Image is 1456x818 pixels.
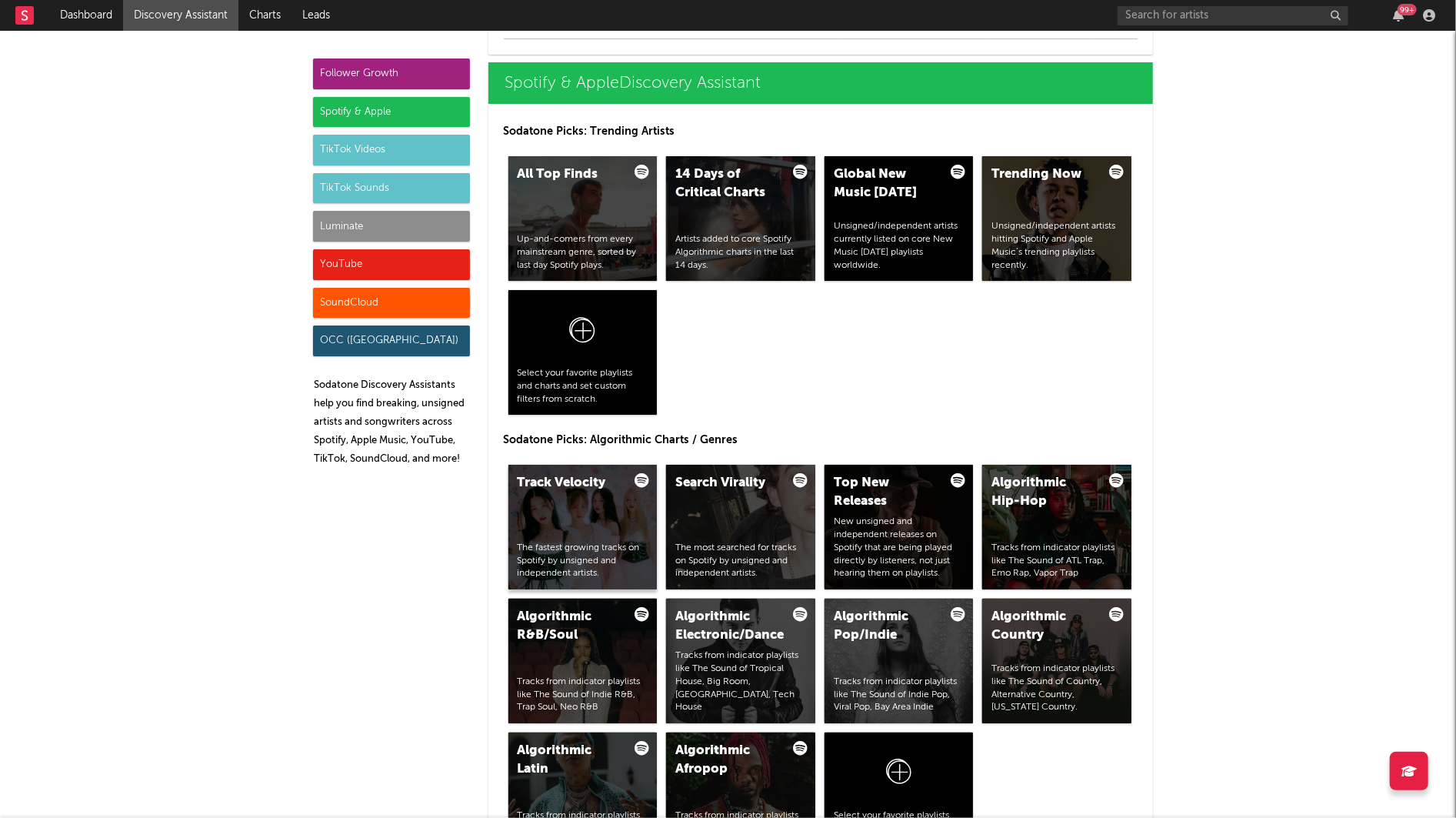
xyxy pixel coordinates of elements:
[508,156,658,281] a: All Top FindsUp-and-comers from every mainstream genre, sorted by last day Spotify plays.
[675,165,780,202] div: 14 Days of Critical Charts
[982,599,1131,723] a: Algorithmic CountryTracks from indicator playlists like The Sound of Country, Alternative Country...
[518,367,648,406] div: Select your favorite playlists and charts and set custom filters from scratch.
[488,62,1153,104] a: Spotify & AppleDiscovery Assistant
[1118,6,1348,25] input: Search for artists
[313,326,470,356] div: OCC ([GEOGRAPHIC_DATA])
[508,599,658,723] a: Algorithmic R&B/SoulTracks from indicator playlists like The Sound of Indie R&B, Trap Soul, Neo R&B
[518,742,622,779] div: Algorithmic Latin
[666,465,815,589] a: Search ViralityThe most searched for tracks on Spotify by unsigned and independent artists.
[313,211,470,242] div: Luminate
[518,165,622,184] div: All Top Finds
[504,431,1138,449] p: Sodatone Picks: Algorithmic Charts / Genres
[991,220,1122,272] div: Unsigned/independent artists hitting Spotify and Apple Music’s trending playlists recently.
[675,233,806,272] div: Artists added to core Spotify Algorithmic charts in the last 14 days.
[825,599,974,723] a: Algorithmic Pop/IndieTracks from indicator playlists like The Sound of Indie Pop, Viral Pop, Bay ...
[991,474,1096,511] div: Algorithmic Hip-Hop
[315,376,470,469] p: Sodatone Discovery Assistants help you find breaking, unsigned artists and songwriters across Spo...
[313,97,470,128] div: Spotify & Apple
[518,233,648,272] div: Up-and-comers from every mainstream genre, sorted by last day Spotify plays.
[991,165,1096,184] div: Trending Now
[982,156,1131,281] a: Trending NowUnsigned/independent artists hitting Spotify and Apple Music’s trending playlists rec...
[508,465,658,589] a: Track VelocityThe fastest growing tracks on Spotify by unsigned and independent artists.
[675,474,780,492] div: Search Virality
[518,676,648,714] div: Tracks from indicator playlists like The Sound of Indie R&B, Trap Soul, Neo R&B
[825,465,974,589] a: Top New ReleasesNew unsigned and independent releases on Spotify that are being played directly b...
[675,742,780,779] div: Algorithmic Afropop
[675,649,806,714] div: Tracks from indicator playlists like The Sound of Tropical House, Big Room, [GEOGRAPHIC_DATA], Te...
[825,156,974,281] a: Global New Music [DATE]Unsigned/independent artists currently listed on core New Music [DATE] pla...
[518,608,622,645] div: Algorithmic R&B/Soul
[313,58,470,89] div: Follower Growth
[991,663,1122,714] div: Tracks from indicator playlists like The Sound of Country, Alternative Country, [US_STATE] Country.
[666,156,815,281] a: 14 Days of Critical ChartsArtists added to core Spotify Algorithmic charts in the last 14 days.
[982,465,1131,589] a: Algorithmic Hip-HopTracks from indicator playlists like The Sound of ATL Trap, Emo Rap, Vapor Trap
[675,608,780,645] div: Algorithmic Electronic/Dance
[518,474,622,492] div: Track Velocity
[834,516,965,580] div: New unsigned and independent releases on Spotify that are being played directly by listeners, not...
[1393,9,1404,22] button: 99+
[1398,4,1417,15] div: 99 +
[666,599,815,723] a: Algorithmic Electronic/DanceTracks from indicator playlists like The Sound of Tropical House, Big...
[834,474,938,511] div: Top New Releases
[991,608,1096,645] div: Algorithmic Country
[508,290,658,415] a: Select your favorite playlists and charts and set custom filters from scratch.
[504,122,1138,141] p: Sodatone Picks: Trending Artists
[834,676,965,714] div: Tracks from indicator playlists like The Sound of Indie Pop, Viral Pop, Bay Area Indie
[834,608,938,645] div: Algorithmic Pop/Indie
[834,165,938,202] div: Global New Music [DATE]
[313,135,470,165] div: TikTok Videos
[313,173,470,204] div: TikTok Sounds
[991,542,1122,580] div: Tracks from indicator playlists like The Sound of ATL Trap, Emo Rap, Vapor Trap
[834,220,965,272] div: Unsigned/independent artists currently listed on core New Music [DATE] playlists worldwide.
[675,542,806,580] div: The most searched for tracks on Spotify by unsigned and independent artists.
[313,288,470,319] div: SoundCloud
[313,249,470,280] div: YouTube
[518,542,648,580] div: The fastest growing tracks on Spotify by unsigned and independent artists.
